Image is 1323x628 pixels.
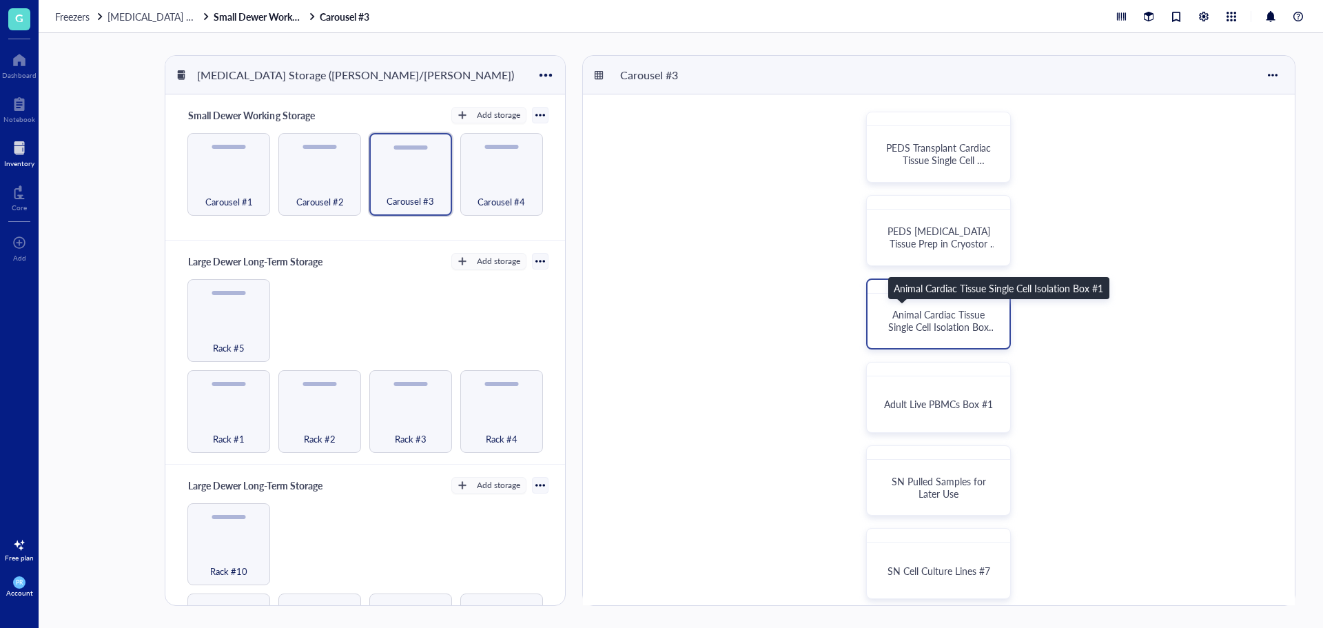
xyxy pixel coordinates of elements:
div: Large Dewer Long-Term Storage [182,476,328,495]
button: Add storage [451,477,526,494]
span: PEDS [MEDICAL_DATA] Tissue Prep in Cryostor FM [888,224,998,263]
span: Rack #1 [213,432,245,447]
span: PR [16,579,23,586]
span: Rack #2 [304,432,336,447]
div: Add storage [477,479,520,492]
div: Add [13,254,26,262]
a: Notebook [3,93,35,123]
span: Rack #3 [395,432,427,447]
div: Free plan [5,554,34,562]
a: [MEDICAL_DATA] Storage ([PERSON_NAME]/[PERSON_NAME]) [107,10,211,23]
span: Carousel #1 [205,194,253,210]
span: Freezers [55,10,90,23]
span: Rack #5 [213,341,245,356]
div: Account [6,589,33,597]
span: Animal Cardiac Tissue Single Cell Isolation Box #1 [888,307,996,346]
div: Animal Cardiac Tissue Single Cell Isolation Box #1 [894,281,1104,296]
div: Large Dewer Long-Term Storage [182,252,328,271]
a: Small Dewer Working StorageCarousel #3 [214,10,372,23]
span: Rack #4 [486,432,517,447]
div: Add storage [477,255,520,267]
span: Carousel #4 [478,194,525,210]
span: Carousel #2 [296,194,344,210]
a: Inventory [4,137,34,168]
span: Adult Live PBMCs Box #1 [884,397,993,411]
div: Inventory [4,159,34,168]
div: Notebook [3,115,35,123]
button: Add storage [451,107,526,123]
span: SN Cell Culture Lines #7 [888,564,990,578]
div: Dashboard [2,71,37,79]
span: SN Pulled Samples for Later Use [892,474,989,500]
button: Add storage [451,253,526,270]
div: [MEDICAL_DATA] Storage ([PERSON_NAME]/[PERSON_NAME]) [191,63,520,87]
div: Core [12,203,27,212]
span: [MEDICAL_DATA] Storage ([PERSON_NAME]/[PERSON_NAME]) [107,10,383,23]
a: Dashboard [2,49,37,79]
div: Add storage [477,109,520,121]
span: Carousel #3 [387,194,434,209]
span: G [15,9,23,26]
div: Small Dewer Working Storage [182,105,320,125]
span: Rack #10 [210,564,247,579]
a: Freezers [55,10,105,23]
div: Carousel #3 [614,63,697,87]
span: PEDS Transplant Cardiac Tissue Single Cell Isolation Box #1 [886,141,994,179]
a: Core [12,181,27,212]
